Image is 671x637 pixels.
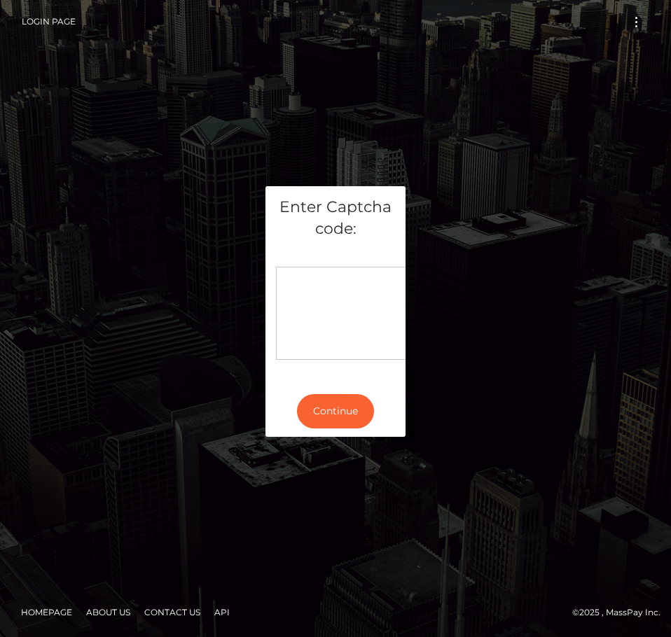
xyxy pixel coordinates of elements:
a: Contact Us [139,601,206,623]
a: API [209,601,235,623]
a: Login Page [22,7,76,36]
button: Toggle navigation [623,13,649,31]
h5: Enter Captcha code: [276,197,395,240]
div: © 2025 , MassPay Inc. [11,605,660,620]
div: Captcha widget loading... [276,267,458,360]
button: Continue [297,394,374,428]
a: Homepage [15,601,78,623]
a: About Us [81,601,136,623]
